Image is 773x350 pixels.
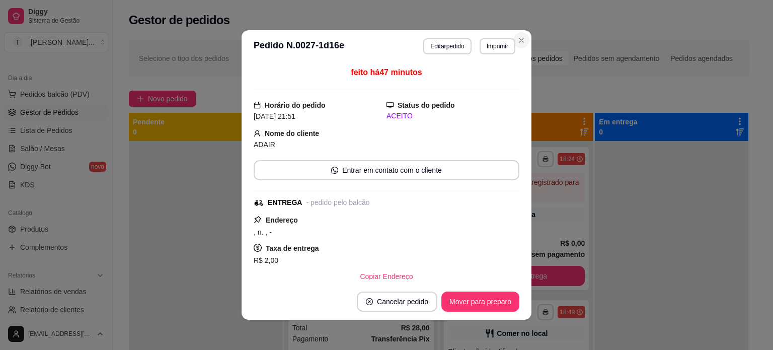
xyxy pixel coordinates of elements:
span: R$ 2,00 [254,256,278,264]
span: user [254,130,261,137]
button: close-circleCancelar pedido [357,292,437,312]
span: ADAIR [254,141,275,149]
strong: Status do pedido [398,101,455,109]
h3: Pedido N. 0027-1d16e [254,38,344,54]
span: pushpin [254,216,262,224]
button: whats-appEntrar em contato com o cliente [254,160,519,180]
span: desktop [386,102,394,109]
strong: Endereço [266,216,298,224]
strong: Nome do cliente [265,129,319,137]
div: ENTREGA [268,197,302,208]
span: close-circle [366,298,373,305]
div: ACEITO [386,111,519,121]
button: Imprimir [480,38,515,54]
strong: Taxa de entrega [266,244,319,252]
strong: Horário do pedido [265,101,326,109]
div: - pedido pelo balcão [306,197,369,208]
button: Mover para preparo [441,292,519,312]
button: Close [513,32,529,48]
span: , n. , - [254,228,272,236]
button: Editarpedido [423,38,471,54]
span: dollar [254,244,262,252]
span: [DATE] 21:51 [254,112,295,120]
span: calendar [254,102,261,109]
span: whats-app [331,167,338,174]
span: feito há 47 minutos [351,68,422,77]
button: Copiar Endereço [352,266,421,287]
